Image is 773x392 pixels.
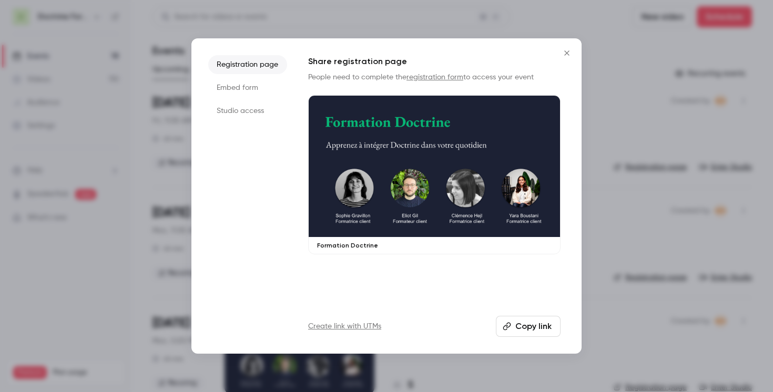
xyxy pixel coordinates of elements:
[308,321,381,332] a: Create link with UTMs
[308,72,561,82] p: People need to complete the to access your event
[317,241,552,250] p: Formation Doctrine
[406,74,463,81] a: registration form
[208,55,287,74] li: Registration page
[308,95,561,254] a: Formation Doctrine
[208,101,287,120] li: Studio access
[308,55,561,68] h1: Share registration page
[208,78,287,97] li: Embed form
[556,43,577,64] button: Close
[496,316,561,337] button: Copy link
